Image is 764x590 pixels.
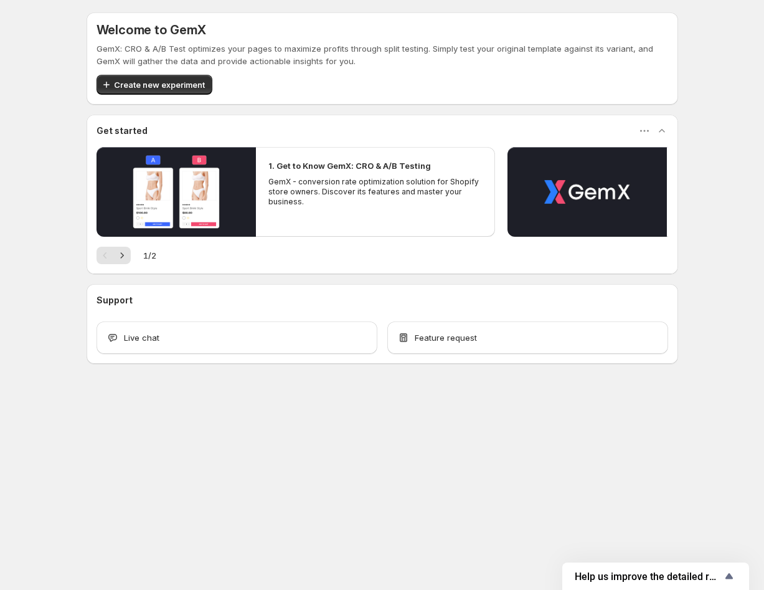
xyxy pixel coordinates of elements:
[507,147,667,237] button: Play video
[124,331,159,344] span: Live chat
[143,249,156,262] span: 1 / 2
[97,125,148,137] h3: Get started
[97,247,131,264] nav: Pagination
[268,159,431,172] h2: 1. Get to Know GemX: CRO & A/B Testing
[575,569,737,584] button: Show survey - Help us improve the detailed report for A/B campaigns
[97,75,212,95] button: Create new experiment
[114,79,205,91] span: Create new experiment
[575,571,722,583] span: Help us improve the detailed report for A/B campaigns
[97,294,133,307] h3: Support
[268,177,483,207] p: GemX - conversion rate optimization solution for Shopify store owners. Discover its features and ...
[97,147,256,237] button: Play video
[97,22,206,37] h5: Welcome to GemX
[113,247,131,264] button: Next
[97,42,668,67] p: GemX: CRO & A/B Test optimizes your pages to maximize profits through split testing. Simply test ...
[415,331,477,344] span: Feature request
